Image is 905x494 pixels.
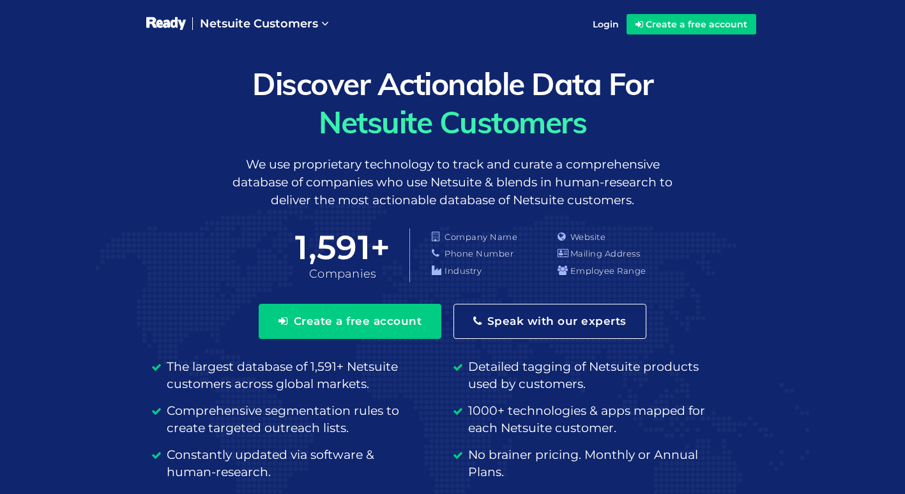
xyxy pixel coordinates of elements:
[295,229,390,266] span: 1,591+
[432,248,558,265] li: Phone Number
[151,402,453,437] li: Comprehensive segmentation rules to create targeted outreach lists.
[453,446,754,481] li: No brainer pricing. Monthly or Annual Plans.
[558,265,683,282] li: Employee Range
[259,304,441,338] button: Create a free account
[86,103,820,141] span: Netsuite Customers
[558,231,683,248] li: Website
[585,8,627,40] a: Login
[192,6,337,42] a: Netsuite Customers
[146,16,186,32] img: logo
[432,265,558,282] li: Industry
[309,267,377,281] span: Companies
[151,358,453,393] li: The largest database of 1,591+ Netsuite customers across global markets.
[627,14,756,34] a: Create a free account
[453,402,754,437] li: 1000+ technologies & apps mapped for each Netsuite customer.
[558,248,683,265] li: Mailing Address
[432,231,558,248] li: Company Name
[86,64,820,141] h1: Discover Actionable Data For
[453,358,754,393] li: Detailed tagging of Netsuite products used by customers.
[593,19,619,30] span: Login
[86,144,820,209] p: We use proprietary technology to track and curate a comprehensive database of companies who use N...
[151,446,453,481] li: Constantly updated via software & human-research.
[200,17,318,31] span: Netsuite Customers
[453,304,646,338] button: Speak with our experts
